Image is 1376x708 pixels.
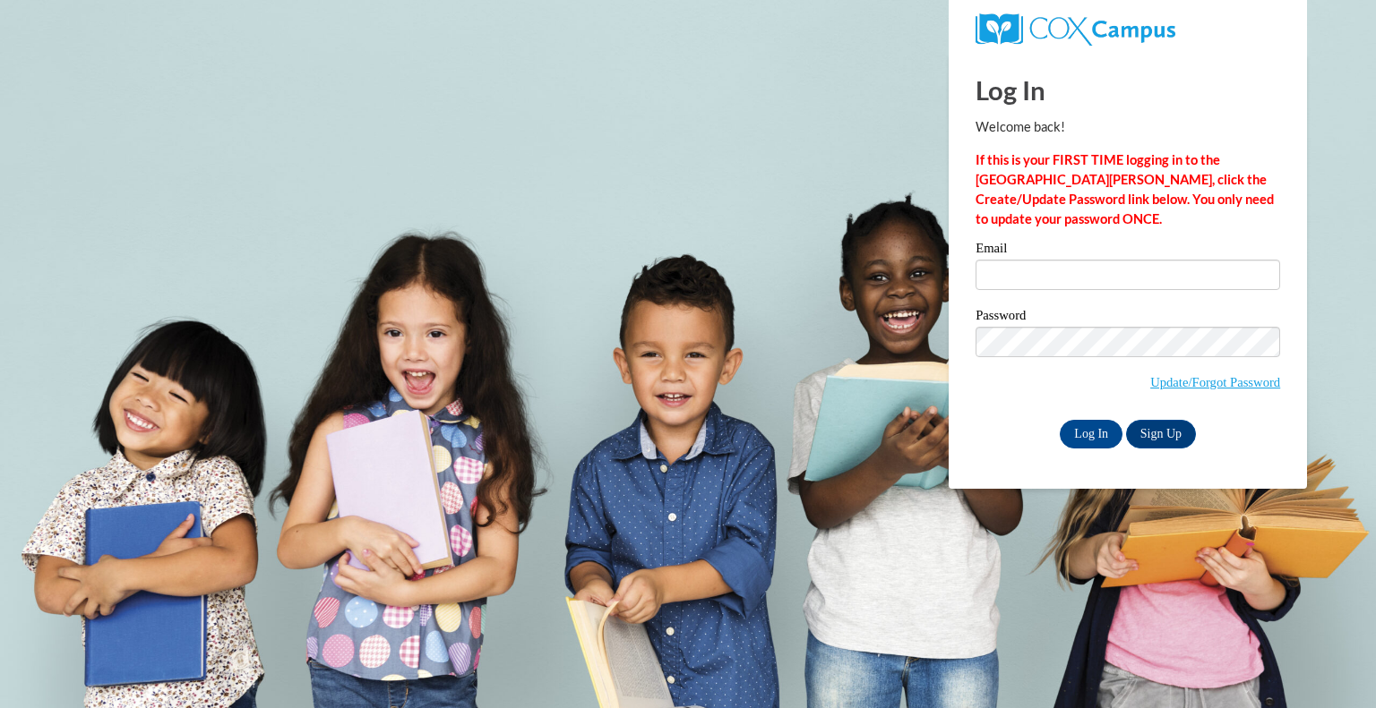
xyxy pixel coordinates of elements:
a: Sign Up [1126,420,1196,448]
a: Update/Forgot Password [1150,375,1280,389]
p: Welcome back! [976,117,1280,137]
label: Email [976,242,1280,260]
input: Log In [1060,420,1122,448]
h1: Log In [976,72,1280,108]
strong: If this is your FIRST TIME logging in to the [GEOGRAPHIC_DATA][PERSON_NAME], click the Create/Upd... [976,152,1274,226]
label: Password [976,309,1280,327]
img: COX Campus [976,13,1175,46]
a: COX Campus [976,21,1175,36]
